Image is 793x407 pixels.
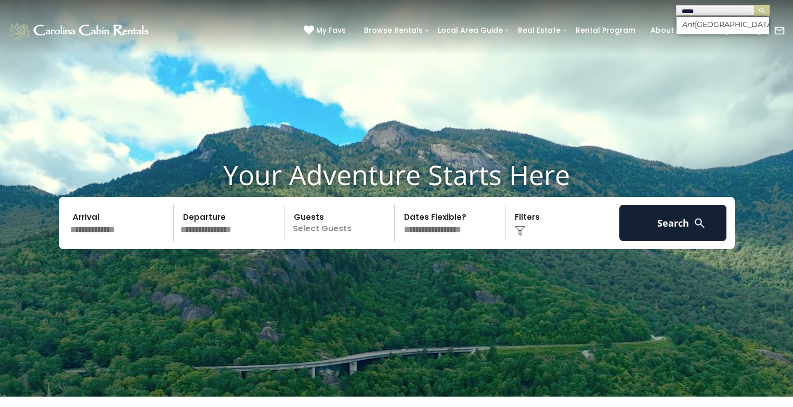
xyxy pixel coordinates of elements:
[693,217,706,230] img: search-regular-white.png
[433,22,508,38] a: Local Area Guide
[304,25,348,36] a: My Favs
[288,205,395,241] p: Select Guests
[645,22,679,38] a: About
[677,20,769,29] li: [GEOGRAPHIC_DATA]
[316,25,346,36] span: My Favs
[774,25,785,36] img: mail-regular-white.png
[515,226,525,236] img: filter--v1.png
[619,205,727,241] button: Search
[8,20,152,41] img: White-1-1-2.png
[8,159,785,191] h1: Your Adventure Starts Here
[513,22,566,38] a: Real Estate
[682,20,695,29] em: Ant
[570,22,641,38] a: Rental Program
[359,22,428,38] a: Browse Rentals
